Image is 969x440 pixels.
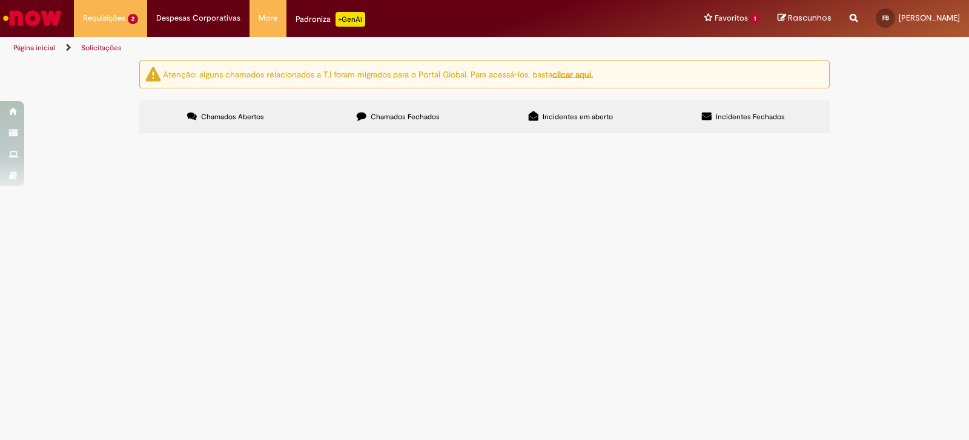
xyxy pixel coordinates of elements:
span: [PERSON_NAME] [899,13,960,23]
span: Requisições [83,12,125,24]
span: Favoritos [715,12,748,24]
a: Página inicial [13,43,55,53]
img: ServiceNow [1,6,64,30]
span: Rascunhos [788,12,832,24]
ng-bind-html: Atenção: alguns chamados relacionados a T.I foram migrados para o Portal Global. Para acessá-los,... [163,68,593,79]
span: Despesas Corporativas [156,12,240,24]
a: clicar aqui. [552,68,593,79]
span: Incidentes Fechados [716,112,785,122]
span: More [259,12,277,24]
span: FB [882,14,889,22]
span: Incidentes em aberto [543,112,613,122]
span: 2 [128,14,138,24]
span: Chamados Fechados [371,112,440,122]
a: Rascunhos [778,13,832,24]
a: Solicitações [81,43,122,53]
ul: Trilhas de página [9,37,637,59]
span: 1 [750,14,759,24]
p: +GenAi [336,12,365,27]
span: Chamados Abertos [201,112,264,122]
div: Padroniza [296,12,365,27]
